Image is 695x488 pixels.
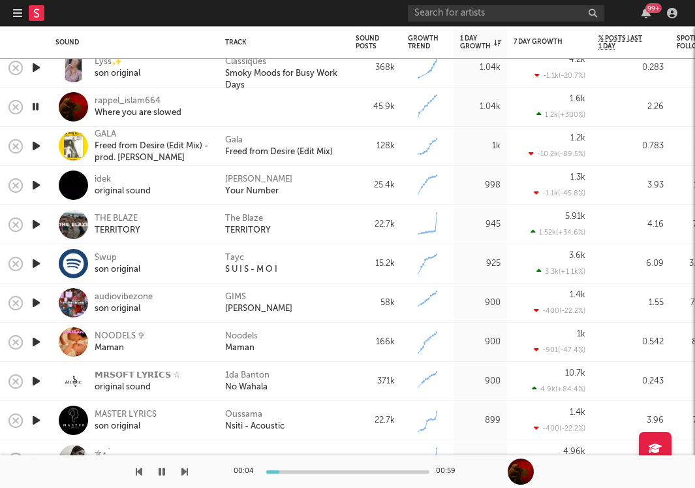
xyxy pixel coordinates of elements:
[570,408,585,417] div: 1.4k
[514,38,566,46] div: 7 Day Growth
[95,409,157,432] a: MASTER LYRICSson original
[598,178,664,193] div: 3.93
[95,140,209,164] div: Freed from Desire (Edit Mix) - prod. [PERSON_NAME]
[95,291,153,315] a: audiovibezoneson original
[356,452,395,468] div: 38.5k
[95,174,151,197] a: idekoriginal sound
[532,385,585,393] div: 4.9k ( +84.4 % )
[598,60,664,76] div: 0.283
[225,331,258,342] a: Noodels
[225,68,343,91] a: Smoky Moods for Busy Work Days
[565,369,585,378] div: 10.7k
[577,330,585,338] div: 1k
[570,291,585,299] div: 1.4k
[356,178,395,193] div: 25.4k
[598,217,664,233] div: 4.16
[95,129,209,140] div: GALA
[529,150,585,158] div: -10.2k ( -89.5 % )
[356,334,395,350] div: 166k
[225,264,277,276] div: S U I S - M O I
[95,213,140,225] div: THE BLAZE
[645,3,662,13] div: 99 +
[95,303,153,315] div: son original
[531,228,585,236] div: 1.52k ( +34.6 % )
[460,413,501,429] div: 899
[598,138,664,154] div: 0.783
[408,5,604,22] input: Search for artists
[534,346,585,354] div: -901 ( -47.4 % )
[225,135,243,146] a: Gala
[95,331,145,342] div: NOODELS ✞
[225,39,336,46] div: Track
[598,413,664,429] div: 3.96
[570,95,585,103] div: 1.6k
[225,421,285,432] a: Nsiti - Acoustic
[408,35,440,50] div: Growth Trend
[95,56,140,68] div: Lyss✨
[225,225,271,236] a: TERRITORY
[225,146,333,158] a: Freed from Desire (Edit Mix)
[534,424,585,432] div: -400 ( -22.2 % )
[534,306,585,315] div: -400 ( -22.2 % )
[225,370,270,382] a: 1da Banton
[95,291,153,303] div: audiovibezone
[234,464,260,480] div: 00:04
[225,342,255,354] a: Maman
[534,189,585,197] div: -1.1k ( -45.8 % )
[95,382,181,393] div: original sound
[598,452,664,468] div: 2.31
[570,134,585,142] div: 1.2k
[95,370,181,393] a: 𝗠𝗥𝗦𝗢𝗙𝗧 𝗟𝗬𝗥𝗜𝗖𝗦 ☆original sound
[356,99,395,115] div: 45.9k
[565,212,585,221] div: 5.91k
[563,447,585,456] div: 4.96k
[356,217,395,233] div: 22.7k
[460,35,501,50] div: 1 Day Growth
[225,213,263,225] a: The Blaze
[225,252,244,264] div: Tayc
[569,252,585,260] div: 3.6k
[536,110,585,119] div: 1.2k ( +300 % )
[95,107,181,119] div: Where you are slowed
[95,68,140,80] div: son original
[356,138,395,154] div: 128k
[95,448,151,460] div: ✮⋆˙
[95,56,140,80] a: Lyss✨son original
[598,256,664,272] div: 6.09
[95,264,140,276] div: son original
[225,186,279,197] a: Your Number
[598,374,664,389] div: 0.243
[225,291,246,303] a: GIMS
[225,409,262,421] a: Oussama
[356,35,379,50] div: Sound Posts
[95,409,157,421] div: MASTER LYRICS
[95,342,145,354] div: Maman
[356,60,395,76] div: 368k
[225,382,268,393] a: No Wahala
[534,71,585,80] div: -1.1k ( -20.7 % )
[95,129,209,164] a: GALAFreed from Desire (Edit Mix) - prod. [PERSON_NAME]
[95,95,181,119] a: rappel_islam664Where you are slowed
[95,213,140,236] a: THE BLAZETERRITORY
[95,252,140,264] div: Swup
[460,60,501,76] div: 1.04k
[225,303,292,315] a: [PERSON_NAME]
[95,370,181,382] div: 𝗠𝗥𝗦𝗢𝗙𝗧 𝗟𝗬𝗥𝗜𝗖𝗦 ☆
[95,95,181,107] div: rappel_islam664
[356,256,395,272] div: 15.2k
[95,225,140,236] div: TERRITORY
[460,334,501,350] div: 900
[598,35,644,50] span: % Posts Last 1 Day
[95,174,151,186] div: idek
